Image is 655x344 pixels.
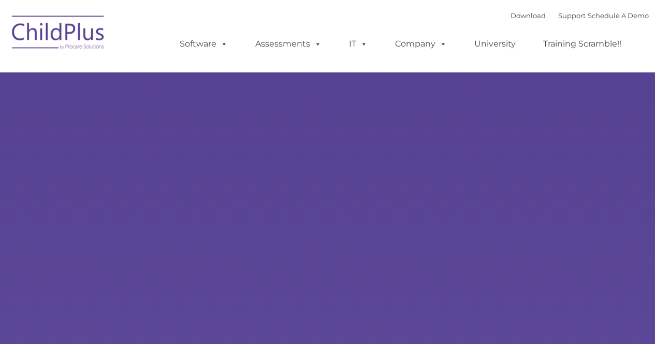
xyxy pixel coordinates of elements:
a: Assessments [245,34,332,54]
font: | [511,11,649,20]
a: University [464,34,526,54]
a: IT [339,34,378,54]
a: Company [385,34,457,54]
a: Training Scramble!! [533,34,632,54]
img: ChildPlus by Procare Solutions [7,8,110,60]
a: Schedule A Demo [588,11,649,20]
a: Software [169,34,238,54]
a: Download [511,11,546,20]
a: Support [558,11,586,20]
